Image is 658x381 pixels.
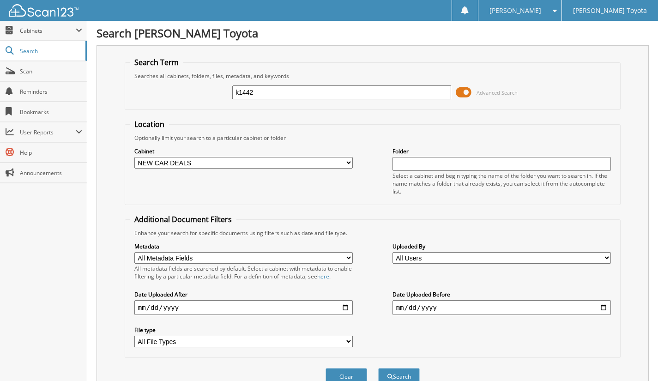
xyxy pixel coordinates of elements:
[573,8,647,13] span: [PERSON_NAME] Toyota
[130,57,183,67] legend: Search Term
[134,326,353,334] label: File type
[489,8,541,13] span: [PERSON_NAME]
[392,242,611,250] label: Uploaded By
[130,72,616,80] div: Searches all cabinets, folders, files, metadata, and keywords
[134,265,353,280] div: All metadata fields are searched by default. Select a cabinet with metadata to enable filtering b...
[130,229,616,237] div: Enhance your search for specific documents using filters such as date and file type.
[134,147,353,155] label: Cabinet
[20,108,82,116] span: Bookmarks
[612,337,658,381] iframe: Chat Widget
[134,300,353,315] input: start
[477,89,518,96] span: Advanced Search
[9,4,78,17] img: scan123-logo-white.svg
[97,25,649,41] h1: Search [PERSON_NAME] Toyota
[20,47,81,55] span: Search
[392,290,611,298] label: Date Uploaded Before
[20,67,82,75] span: Scan
[130,134,616,142] div: Optionally limit your search to a particular cabinet or folder
[392,147,611,155] label: Folder
[130,119,169,129] legend: Location
[20,128,76,136] span: User Reports
[20,169,82,177] span: Announcements
[134,242,353,250] label: Metadata
[392,300,611,315] input: end
[20,149,82,157] span: Help
[392,172,611,195] div: Select a cabinet and begin typing the name of the folder you want to search in. If the name match...
[130,214,236,224] legend: Additional Document Filters
[317,272,329,280] a: here
[20,88,82,96] span: Reminders
[20,27,76,35] span: Cabinets
[134,290,353,298] label: Date Uploaded After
